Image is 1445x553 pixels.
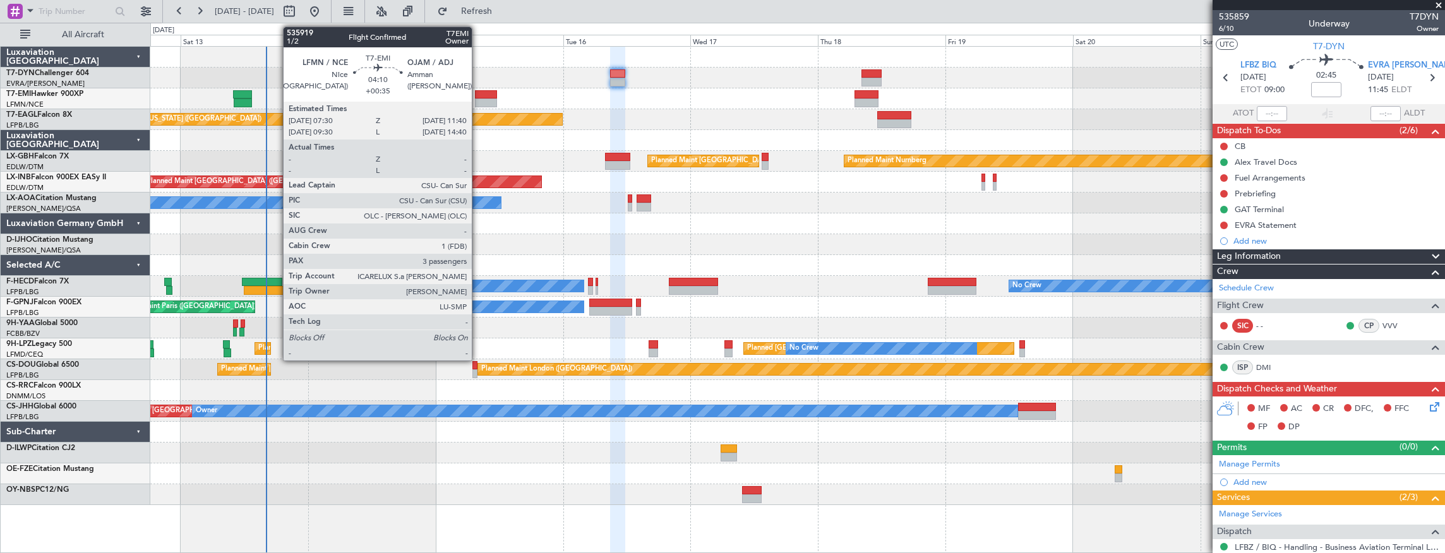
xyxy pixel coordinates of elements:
[1400,491,1418,504] span: (2/3)
[1313,40,1345,53] span: T7-DYN
[6,111,72,119] a: T7-EAGLFalcon 8X
[848,152,926,170] div: Planned Maint Nurnberg
[33,30,133,39] span: All Aircraft
[563,35,691,46] div: Tue 16
[1410,23,1439,34] span: Owner
[1217,340,1264,355] span: Cabin Crew
[1256,320,1285,331] div: - -
[1235,220,1297,230] div: EVRA Statement
[6,403,33,410] span: CS-JHH
[651,152,850,170] div: Planned Maint [GEOGRAPHIC_DATA] ([GEOGRAPHIC_DATA])
[6,79,85,88] a: EVRA/[PERSON_NAME]
[1288,421,1300,434] span: DP
[6,287,39,297] a: LFPB/LBG
[6,308,39,318] a: LFPB/LBG
[6,340,72,348] a: 9H-LPZLegacy 500
[6,246,81,255] a: [PERSON_NAME]/QSA
[6,194,97,202] a: LX-AOACitation Mustang
[6,194,35,202] span: LX-AOA
[6,391,45,401] a: DNMM/LOS
[1391,84,1412,97] span: ELDT
[1219,23,1249,34] span: 6/10
[221,360,420,379] div: Planned Maint [GEOGRAPHIC_DATA] ([GEOGRAPHIC_DATA])
[6,174,31,181] span: LX-INB
[123,297,256,316] div: AOG Maint Paris ([GEOGRAPHIC_DATA])
[6,486,35,494] span: OY-NBS
[6,403,76,410] a: CS-JHHGlobal 6000
[6,361,36,369] span: CS-DOU
[1240,71,1266,84] span: [DATE]
[1394,403,1409,415] span: FFC
[1256,362,1285,373] a: DMI
[6,162,44,172] a: EDLW/DTM
[196,401,217,420] div: Owner
[789,339,818,358] div: No Crew
[397,297,426,316] div: No Crew
[1217,525,1252,539] span: Dispatch
[1240,84,1261,97] span: ETOT
[747,339,926,358] div: Planned [GEOGRAPHIC_DATA] ([GEOGRAPHIC_DATA])
[1217,124,1281,138] span: Dispatch To-Dos
[1219,282,1274,295] a: Schedule Crew
[1368,71,1394,84] span: [DATE]
[1240,59,1276,72] span: LFBZ BIQ
[1233,477,1439,487] div: Add new
[1316,69,1336,82] span: 02:45
[1232,360,1253,374] div: ISP
[6,465,94,473] a: OE-FZECitation Mustang
[6,299,81,306] a: F-GPNJFalcon 900EX
[450,7,503,16] span: Refresh
[1235,542,1439,552] a: LFBZ / BIQ - Handling - Business Aviation Terminal LFBZ / BIQ
[690,35,818,46] div: Wed 17
[6,444,75,452] a: D-ILWPCitation CJ2
[6,90,83,98] a: T7-EMIHawker 900XP
[1400,124,1418,137] span: (2/6)
[6,319,35,327] span: 9H-YAA
[1232,319,1253,333] div: SIC
[6,121,39,130] a: LFPB/LBG
[147,172,345,191] div: Planned Maint [GEOGRAPHIC_DATA] ([GEOGRAPHIC_DATA])
[436,35,563,46] div: Mon 15
[818,35,945,46] div: Thu 18
[945,35,1073,46] div: Fri 19
[6,69,35,77] span: T7-DYN
[1217,249,1281,264] span: Leg Information
[6,319,78,327] a: 9H-YAAGlobal 5000
[6,174,106,181] a: LX-INBFalcon 900EX EASy II
[39,2,111,21] input: Trip Number
[1233,235,1439,246] div: Add new
[1358,319,1379,333] div: CP
[6,111,37,119] span: T7-EAGL
[1382,320,1411,331] a: VVV
[6,382,33,389] span: CS-RRC
[258,339,457,358] div: Planned Maint [GEOGRAPHIC_DATA] ([GEOGRAPHIC_DATA])
[1404,107,1425,120] span: ALDT
[6,361,79,369] a: CS-DOUGlobal 6500
[308,35,436,46] div: Sun 14
[1235,188,1276,199] div: Prebriefing
[6,278,69,285] a: F-HECDFalcon 7X
[1217,441,1247,455] span: Permits
[6,204,81,213] a: [PERSON_NAME]/QSA
[1219,10,1249,23] span: 535859
[1217,265,1238,279] span: Crew
[6,100,44,109] a: LFMN/NCE
[6,329,40,338] a: FCBB/BZV
[1233,107,1254,120] span: ATOT
[1219,458,1280,471] a: Manage Permits
[1291,403,1302,415] span: AC
[1012,276,1041,295] div: No Crew
[1201,35,1328,46] div: Sun 21
[181,35,308,46] div: Sat 13
[1258,421,1268,434] span: FP
[397,276,426,295] div: No Crew
[153,25,174,36] div: [DATE]
[6,153,69,160] a: LX-GBHFalcon 7X
[1219,508,1282,521] a: Manage Services
[1400,440,1418,453] span: (0/0)
[6,69,89,77] a: T7-DYNChallenger 604
[215,6,274,17] span: [DATE] - [DATE]
[1410,10,1439,23] span: T7DYN
[1355,403,1374,415] span: DFC,
[6,90,31,98] span: T7-EMI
